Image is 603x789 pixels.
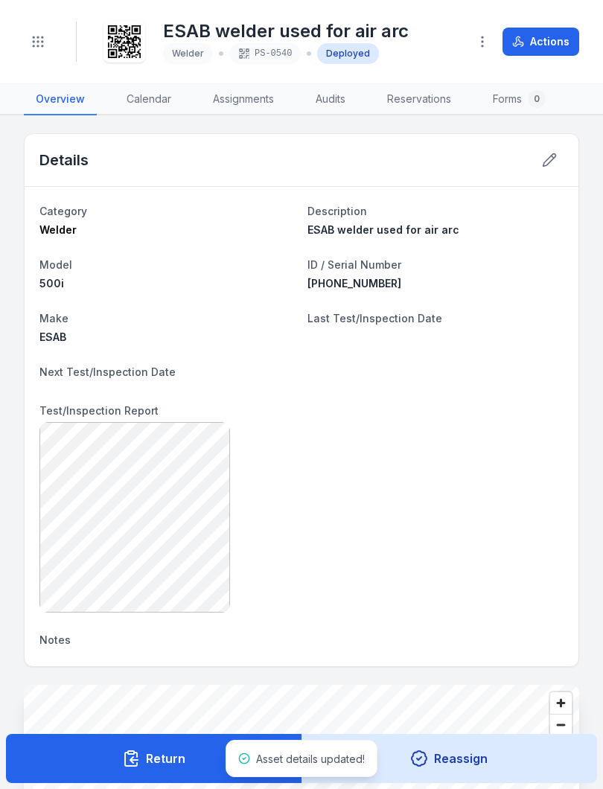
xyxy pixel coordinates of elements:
a: Reservations [375,84,463,115]
button: Reassign [301,734,598,783]
span: Welder [39,223,77,236]
button: Return [6,734,302,783]
button: Actions [502,28,579,56]
span: Next Test/Inspection Date [39,365,176,378]
a: Audits [304,84,357,115]
h1: ESAB welder used for air arc [163,19,409,43]
a: Calendar [115,84,183,115]
span: Welder [172,48,204,59]
span: Make [39,312,68,325]
span: 500i [39,277,64,290]
h2: Details [39,150,89,170]
button: Toggle navigation [24,28,52,56]
button: Zoom out [550,714,572,735]
span: Test/Inspection Report [39,404,159,417]
span: Category [39,205,87,217]
span: Description [307,205,367,217]
div: Deployed [317,43,379,64]
a: Assignments [201,84,286,115]
span: [PHONE_NUMBER] [307,277,401,290]
span: Asset details updated! [256,753,365,765]
span: ESAB [39,330,66,343]
a: Forms0 [481,84,558,115]
span: ID / Serial Number [307,258,401,271]
a: Overview [24,84,97,115]
span: Notes [39,633,71,646]
div: 0 [528,90,546,108]
button: Zoom in [550,692,572,714]
span: Model [39,258,72,271]
span: ESAB welder used for air arc [307,223,459,236]
span: Last Test/Inspection Date [307,312,442,325]
div: PS-0540 [229,43,301,64]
